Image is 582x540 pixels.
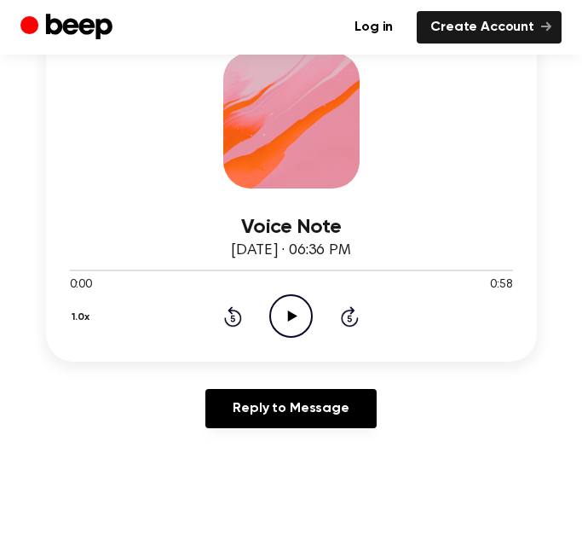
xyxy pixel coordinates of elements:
span: [DATE] · 06:36 PM [231,243,350,258]
button: 1.0x [70,303,96,332]
span: 0:58 [490,276,512,294]
a: Log in [341,11,406,44]
a: Create Account [417,11,562,44]
span: 0:00 [70,276,92,294]
a: Beep [20,11,117,44]
a: Reply to Message [205,389,376,428]
h3: Voice Note [70,216,513,239]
